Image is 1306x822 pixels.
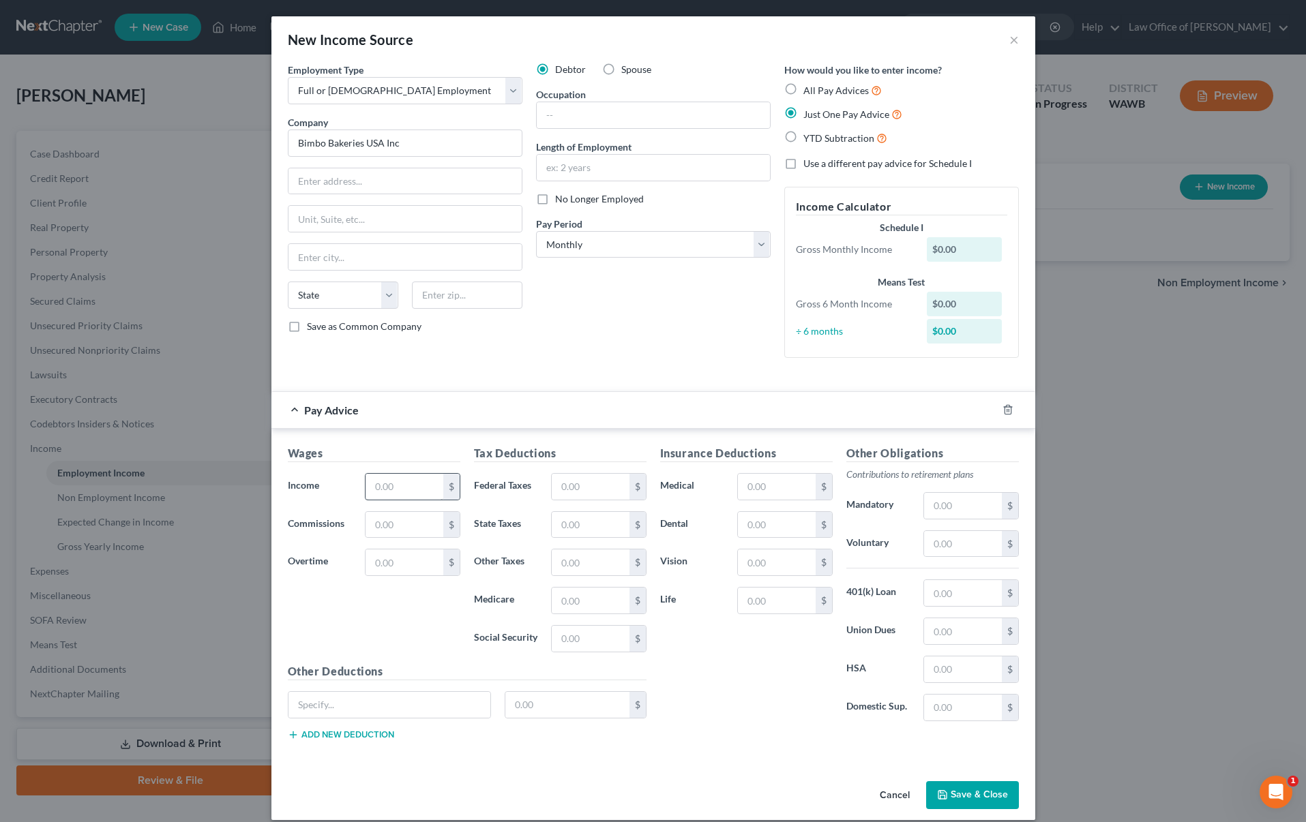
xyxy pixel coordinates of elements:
[796,275,1007,289] div: Means Test
[816,474,832,500] div: $
[536,218,582,230] span: Pay Period
[653,473,731,500] label: Medical
[789,324,921,338] div: ÷ 6 months
[738,549,815,575] input: 0.00
[288,30,414,49] div: New Income Source
[738,512,815,538] input: 0.00
[621,63,651,75] span: Spouse
[366,512,443,538] input: 0.00
[474,445,647,462] h5: Tax Deductions
[1002,580,1018,606] div: $
[443,512,460,538] div: $
[816,549,832,575] div: $
[653,511,731,538] label: Dental
[288,729,394,740] button: Add new deduction
[1260,776,1292,808] iframe: Intercom live chat
[803,85,869,96] span: All Pay Advices
[629,588,646,613] div: $
[796,198,1007,215] h5: Income Calculator
[653,549,731,576] label: Vision
[927,292,1002,316] div: $0.00
[1009,31,1019,48] button: ×
[281,549,359,576] label: Overtime
[803,157,972,169] span: Use a different pay advice for Schedule I
[1002,618,1018,644] div: $
[467,549,545,576] label: Other Taxes
[412,281,522,309] input: Enter zip...
[924,695,1001,720] input: 0.00
[1002,656,1018,682] div: $
[924,580,1001,606] input: 0.00
[924,531,1001,557] input: 0.00
[846,468,1019,481] p: Contributions to retirement plans
[304,404,359,416] span: Pay Advice
[840,656,917,683] label: HSA
[784,63,942,77] label: How would you like to enter income?
[505,692,629,718] input: 0.00
[307,320,421,332] span: Save as Common Company
[869,782,921,810] button: Cancel
[552,474,629,500] input: 0.00
[288,479,319,491] span: Income
[288,206,522,232] input: Unit, Suite, etc...
[796,221,1007,234] div: Schedule I
[443,549,460,575] div: $
[816,588,832,613] div: $
[653,587,731,614] label: Life
[366,549,443,575] input: 0.00
[467,625,545,652] label: Social Security
[840,530,917,558] label: Voluntary
[537,102,770,128] input: --
[927,319,1002,344] div: $0.00
[840,492,917,519] label: Mandatory
[926,781,1019,810] button: Save & Close
[552,512,629,538] input: 0.00
[288,64,363,76] span: Employment Type
[816,512,832,538] div: $
[924,493,1001,519] input: 0.00
[924,656,1001,682] input: 0.00
[288,445,460,462] h5: Wages
[1002,493,1018,519] div: $
[536,87,586,102] label: Occupation
[927,237,1002,262] div: $0.00
[555,193,644,204] span: No Longer Employed
[803,108,889,120] span: Just One Pay Advice
[443,474,460,500] div: $
[552,626,629,652] input: 0.00
[467,473,545,500] label: Federal Taxes
[738,474,815,500] input: 0.00
[1288,776,1298,787] span: 1
[629,549,646,575] div: $
[660,445,833,462] h5: Insurance Deductions
[789,297,921,311] div: Gross 6 Month Income
[467,587,545,614] label: Medicare
[840,579,917,607] label: 401(k) Loan
[840,618,917,645] label: Union Dues
[924,618,1001,644] input: 0.00
[537,155,770,181] input: ex: 2 years
[288,117,328,128] span: Company
[1002,531,1018,557] div: $
[281,511,359,538] label: Commissions
[288,168,522,194] input: Enter address...
[288,692,491,718] input: Specify...
[803,132,874,144] span: YTD Subtraction
[846,445,1019,462] h5: Other Obligations
[467,511,545,538] label: State Taxes
[840,694,917,721] label: Domestic Sup.
[629,512,646,538] div: $
[366,474,443,500] input: 0.00
[629,692,646,718] div: $
[629,626,646,652] div: $
[552,588,629,613] input: 0.00
[629,474,646,500] div: $
[288,663,647,680] h5: Other Deductions
[1002,695,1018,720] div: $
[552,549,629,575] input: 0.00
[536,140,632,154] label: Length of Employment
[789,243,921,256] div: Gross Monthly Income
[288,244,522,270] input: Enter city...
[555,63,586,75] span: Debtor
[288,130,522,157] input: Search company by name...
